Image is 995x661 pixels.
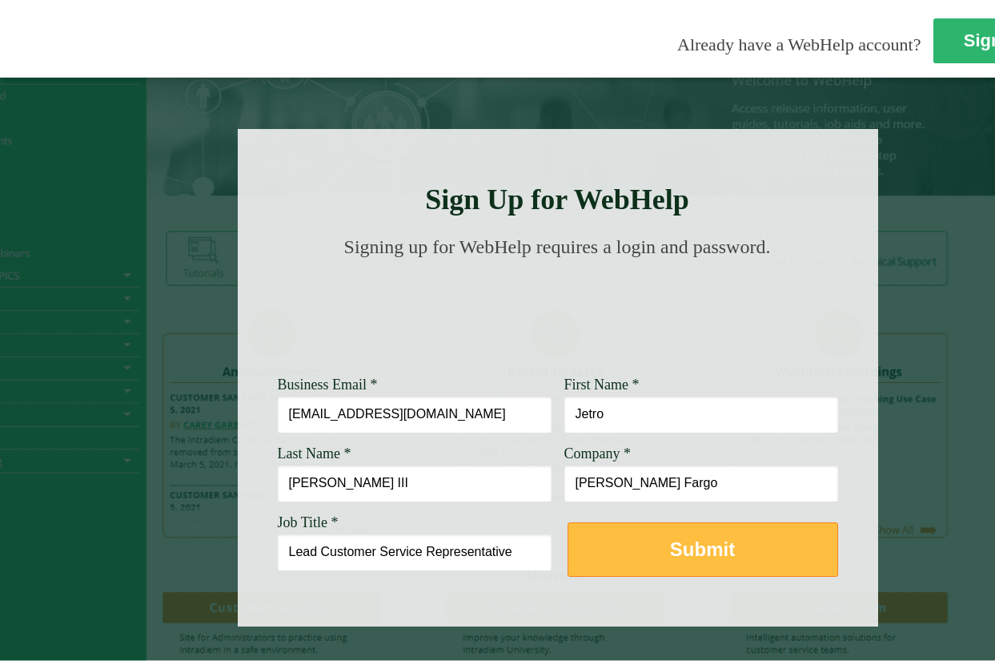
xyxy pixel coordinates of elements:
[278,377,378,393] span: Business Email *
[564,445,632,461] span: Company *
[677,34,921,54] span: Already have a WebHelp account?
[278,514,339,530] span: Job Title *
[564,377,640,393] span: First Name *
[278,445,351,461] span: Last Name *
[568,522,838,577] button: Submit
[425,183,689,216] strong: Sign Up for WebHelp
[670,538,735,560] strong: Submit
[344,236,771,257] span: Signing up for WebHelp requires a login and password.
[287,274,828,354] img: Need Credentials? Sign up below. Have Credentials? Use the sign-in button.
